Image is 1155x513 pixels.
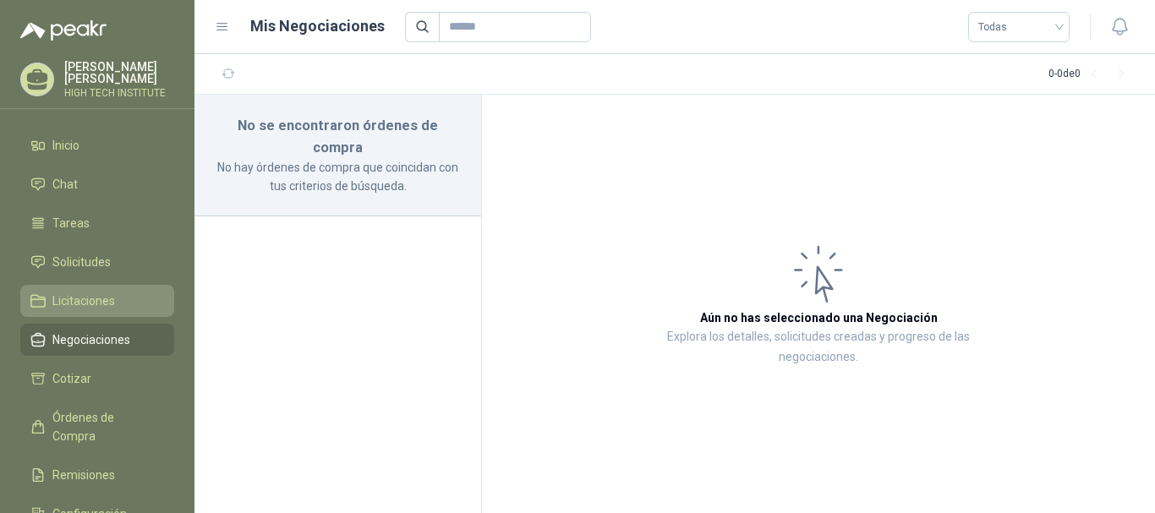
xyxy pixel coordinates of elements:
span: Chat [52,175,78,194]
h3: Aún no has seleccionado una Negociación [700,308,938,327]
a: Tareas [20,207,174,239]
p: HIGH TECH INSTITUTE [64,88,174,98]
a: Cotizar [20,363,174,395]
a: Licitaciones [20,285,174,317]
span: Cotizar [52,369,91,388]
a: Negociaciones [20,324,174,356]
a: Chat [20,168,174,200]
a: Solicitudes [20,246,174,278]
p: Explora los detalles, solicitudes creadas y progreso de las negociaciones. [651,327,986,368]
div: 0 - 0 de 0 [1048,61,1135,88]
span: Órdenes de Compra [52,408,158,445]
span: Inicio [52,136,79,155]
span: Negociaciones [52,330,130,349]
img: Logo peakr [20,20,107,41]
span: Solicitudes [52,253,111,271]
a: Inicio [20,129,174,161]
a: Remisiones [20,459,174,491]
span: Remisiones [52,466,115,484]
h1: Mis Negociaciones [250,14,385,38]
h3: No se encontraron órdenes de compra [215,115,461,158]
span: Tareas [52,214,90,232]
p: No hay órdenes de compra que coincidan con tus criterios de búsqueda. [215,158,461,195]
p: [PERSON_NAME] [PERSON_NAME] [64,61,174,85]
span: Todas [978,14,1059,40]
span: Licitaciones [52,292,115,310]
a: Órdenes de Compra [20,401,174,452]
